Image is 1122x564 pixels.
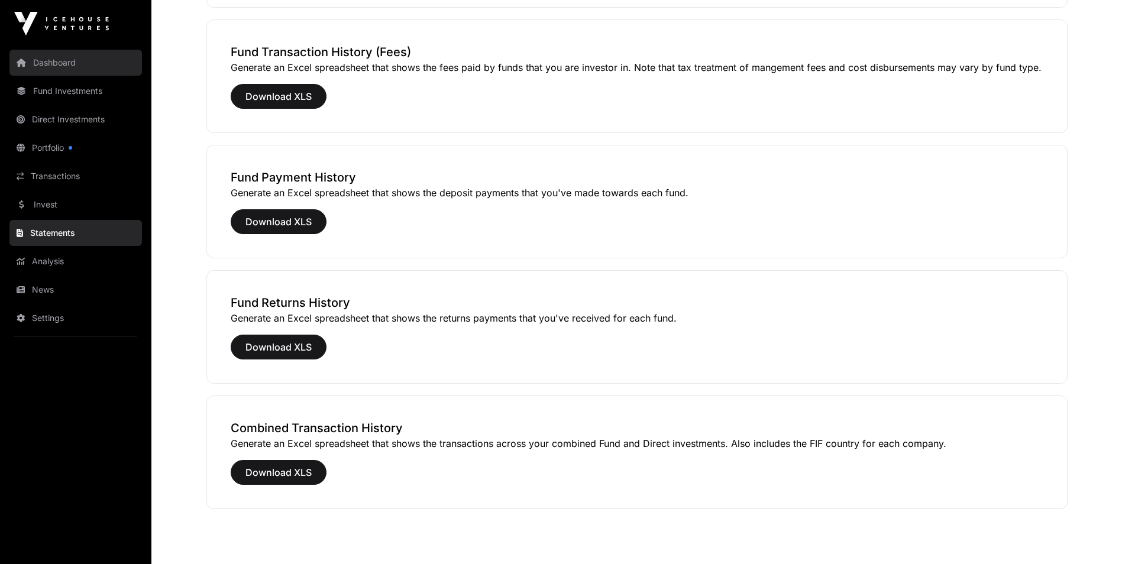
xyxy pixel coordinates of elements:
a: Download XLS [231,96,326,108]
a: Download XLS [231,221,326,233]
button: Download XLS [231,209,326,234]
a: Settings [9,305,142,331]
p: Generate an Excel spreadsheet that shows the fees paid by funds that you are investor in. Note th... [231,60,1043,74]
span: Download XLS [245,465,312,479]
iframe: Chat Widget [1063,507,1122,564]
button: Download XLS [231,460,326,485]
a: Statements [9,220,142,246]
a: Direct Investments [9,106,142,132]
a: Transactions [9,163,142,189]
span: Download XLS [245,215,312,229]
button: Download XLS [231,335,326,359]
h3: Fund Returns History [231,294,1043,311]
p: Generate an Excel spreadsheet that shows the deposit payments that you've made towards each fund. [231,186,1043,200]
a: Portfolio [9,135,142,161]
span: Download XLS [245,89,312,103]
h3: Combined Transaction History [231,420,1043,436]
button: Download XLS [231,84,326,109]
p: Generate an Excel spreadsheet that shows the transactions across your combined Fund and Direct in... [231,436,1043,450]
a: Analysis [9,248,142,274]
a: Download XLS [231,346,326,358]
h3: Fund Payment History [231,169,1043,186]
a: Invest [9,192,142,218]
a: News [9,277,142,303]
a: Download XLS [231,472,326,484]
img: Icehouse Ventures Logo [14,12,109,35]
h3: Fund Transaction History (Fees) [231,44,1043,60]
a: Fund Investments [9,78,142,104]
span: Download XLS [245,340,312,354]
p: Generate an Excel spreadsheet that shows the returns payments that you've received for each fund. [231,311,1043,325]
a: Dashboard [9,50,142,76]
